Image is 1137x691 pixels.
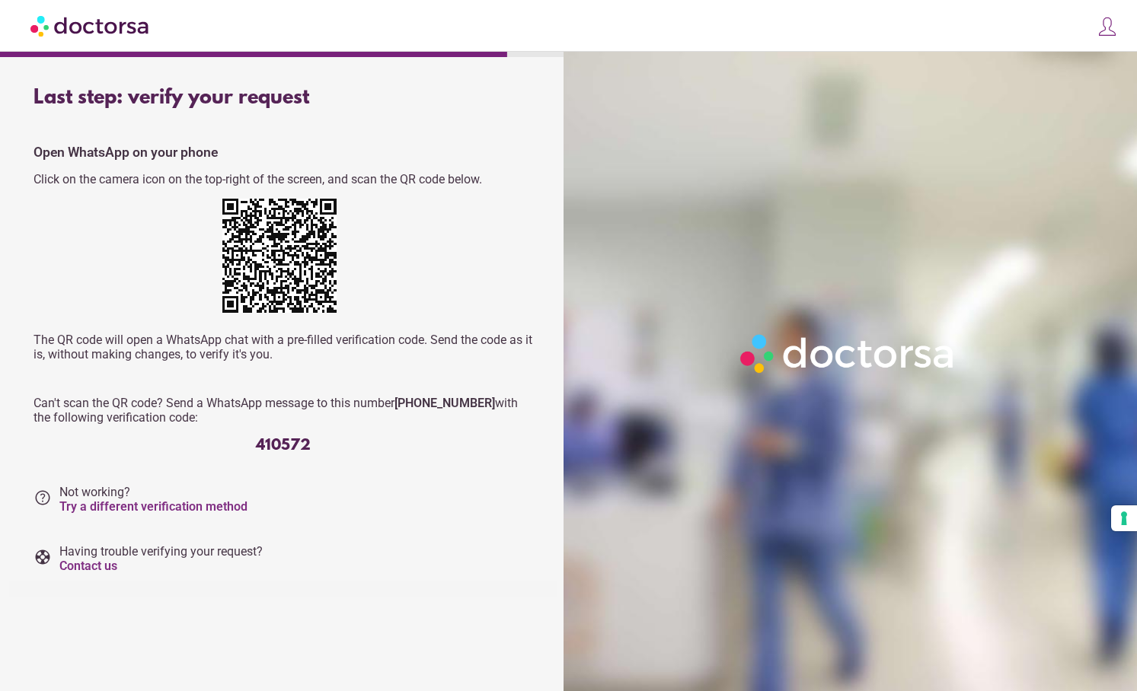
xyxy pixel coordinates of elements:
[1111,505,1137,531] button: Your consent preferences for tracking technologies
[34,333,533,361] p: The QR code will open a WhatsApp chat with a pre-filled verification code. Send the code as it is...
[394,396,495,410] strong: [PHONE_NUMBER]
[34,172,533,186] p: Click on the camera icon on the top-right of the screen, and scan the QR code below.
[222,199,337,313] img: guk2UNHpzdkwAAAAABJRU5ErkJggg==
[59,485,248,514] span: Not working?
[59,544,263,573] span: Having trouble verifying your request?
[59,559,117,573] a: Contact us
[59,499,248,514] a: Try a different verification method
[34,489,52,507] i: help
[30,8,151,43] img: Doctorsa.com
[34,396,533,425] p: Can't scan the QR code? Send a WhatsApp message to this number with the following verification code:
[34,548,52,566] i: support
[34,145,218,160] strong: Open WhatsApp on your phone
[734,328,962,379] img: Logo-Doctorsa-trans-White-partial-flat.png
[34,87,533,110] div: Last step: verify your request
[222,199,344,320] div: https://wa.me/+12673231263?text=My+request+verification+code+is+410572
[34,437,533,454] div: 410572
[1097,16,1118,37] img: icons8-customer-100.png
